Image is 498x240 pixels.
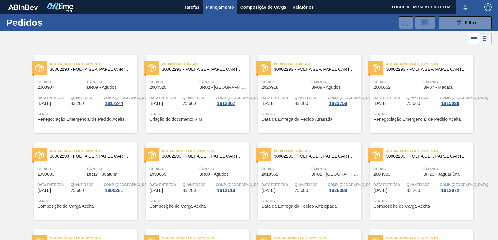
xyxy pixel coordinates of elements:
[37,117,125,122] span: Renegociação Emergencial de Pedido Aceita
[295,182,327,188] span: Quantidade
[148,64,156,72] img: status
[407,182,439,188] span: Quantidade
[261,166,310,172] span: Código
[399,16,413,29] div: Importar Negociações dos Pedidos
[50,61,137,67] span: Aguardando Faturamento
[261,198,359,204] span: Status
[261,188,275,193] span: 21/09/2025
[328,101,348,106] div: 1833758
[374,111,472,117] span: Status
[87,85,116,90] span: BR09 - Agudos
[87,166,135,172] span: Fábrica
[468,33,480,44] div: Visão em Lista
[240,3,286,11] span: Composição de Carga
[199,85,247,90] span: BR02 - Sergipe
[328,188,348,193] div: 1826389
[407,95,439,101] span: Quantidade
[295,188,308,193] span: 75,600
[374,117,461,122] span: Renegociação Emergencial de Pedido Aceita
[440,101,460,106] div: 1815020
[37,182,69,188] span: Data entrega
[261,172,279,177] span: 2018552
[216,95,247,106] a: Comp. [GEOGRAPHIC_DATA]1812867
[440,188,460,193] div: 1812872
[37,198,135,204] span: Status
[374,172,391,177] span: 2004533
[35,64,44,72] img: status
[137,142,249,220] a: statusAguardando Faturamento30002293 - FOLHA SEP. PAPEL CARTAO 1200x1000M 350gCódigo1999655Fábric...
[328,182,376,188] span: Comp. Carga
[374,182,405,188] span: Data entrega
[104,95,135,106] a: Comp. [GEOGRAPHIC_DATA]1817244
[183,95,214,101] span: Quantidade
[274,148,361,154] span: Pedido em Trânsito
[311,166,359,172] span: Fábrica
[8,4,38,10] img: TNhmsLtSVTkK8tSr43FrP2fwEKptu5GPRR3wAAAABJRU5ErkJggg==
[386,154,468,159] span: 30002293 - FOLHA SEP. PAPEL CARTAO 1200x1000M 350g
[37,204,94,209] span: Composição de Carga Aceita
[261,111,359,117] span: Status
[6,19,96,26] h1: Pedidos
[361,142,473,220] a: statusAguardando Faturamento30002293 - FOLHA SEP. PAPEL CARTAO 1200x1000M 350gCódigo2004533Fábric...
[149,188,163,193] span: 19/09/2025
[37,85,54,90] span: 2008907
[249,55,361,133] a: statusPedido em Trânsito30002293 - FOLHA SEP. PAPEL CARTAO 1200x1000M 350gCódigo2025918FábricaBR0...
[261,95,293,101] span: Data entrega
[249,142,361,220] a: statusPedido em Trânsito30002293 - FOLHA SEP. PAPEL CARTAO 1200x1000M 350gCódigo2018552FábricaBR0...
[260,64,268,72] img: status
[423,166,472,172] span: Fábrica
[183,101,196,106] span: 75,600
[261,85,279,90] span: 2025918
[423,172,460,177] span: BR23 - Jaguariúna
[50,67,132,72] span: 30002293 - FOLHA SEP. PAPEL CARTAO 1200x1000M 350g
[104,101,124,106] div: 1817244
[372,64,380,72] img: status
[104,182,152,188] span: Comp. Carga
[162,61,249,67] span: Pedido em Trânsito
[361,55,473,133] a: statusAguardando Faturamento30002293 - FOLHA SEP. PAPEL CARTAO 1200x1000M 350gCódigo2006652Fábric...
[149,166,198,172] span: Código
[162,148,249,154] span: Aguardando Faturamento
[25,55,137,133] a: statusAguardando Faturamento30002293 - FOLHA SEP. PAPEL CARTAO 1200x1000M 350gCódigo2008907Fábric...
[328,95,376,101] span: Comp. Carga
[261,204,337,209] span: Data da Entrega do Pedido Antecipada
[295,101,308,106] span: 43,200
[71,182,102,188] span: Quantidade
[149,101,163,106] span: 15/09/2025
[184,3,200,11] span: Tarefas
[374,198,472,204] span: Status
[311,85,341,90] span: BR09 - Agudos
[149,111,247,117] span: Status
[260,151,268,159] img: status
[456,3,476,11] button: Notificações
[407,188,420,193] span: 43,200
[295,95,327,101] span: Quantidade
[149,172,167,177] span: 1999655
[440,182,472,193] a: Comp. [GEOGRAPHIC_DATA]1812872
[37,101,51,106] span: 10/09/2025
[37,188,51,193] span: 19/09/2025
[423,79,472,85] span: Fábrica
[440,182,488,188] span: Comp. Carga
[71,188,84,193] span: 75,600
[183,182,214,188] span: Quantidade
[261,117,332,122] span: Data da Entrega do Pedido Atrasada
[104,182,135,193] a: Comp. [GEOGRAPHIC_DATA]1800281
[37,111,135,117] span: Status
[328,182,359,193] a: Comp. [GEOGRAPHIC_DATA]1826389
[37,166,86,172] span: Código
[440,95,472,106] a: Comp. [GEOGRAPHIC_DATA]1815020
[293,3,314,11] span: Relatórios
[261,79,310,85] span: Código
[50,148,137,154] span: Aguardando Faturamento
[480,33,492,44] div: Visão em Cards
[183,188,196,193] span: 43,200
[311,172,359,177] span: BR02 - Sergipe
[407,101,420,106] span: 75,600
[261,101,275,106] span: 16/09/2025
[374,166,422,172] span: Código
[261,182,293,188] span: Data entrega
[71,95,102,101] span: Quantidade
[274,67,356,72] span: 30002293 - FOLHA SEP. PAPEL CARTAO 1200x1000M 350g
[415,16,435,29] div: Solicitação de Revisão de Pedidos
